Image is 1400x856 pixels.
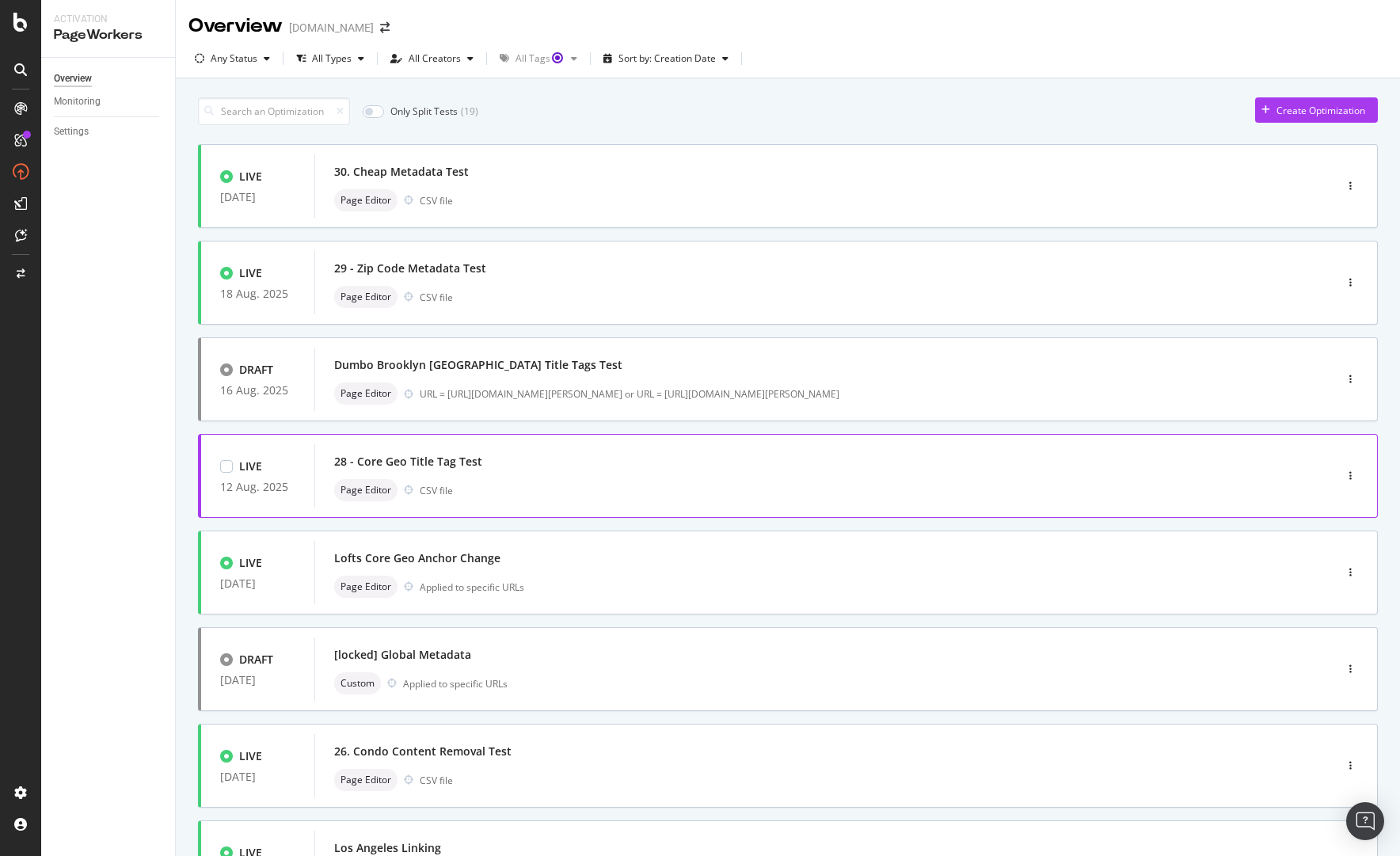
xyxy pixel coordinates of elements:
[198,97,350,125] input: Search an Optimization
[220,287,295,300] div: 18 Aug. 2025
[420,484,453,497] div: CSV file
[290,46,371,71] button: All Types
[54,13,162,26] div: Activation
[334,647,471,663] div: [locked] Global Metadata
[340,389,391,398] span: Page Editor
[334,840,441,856] div: Los Angeles Linking
[340,292,391,302] span: Page Editor
[220,481,295,493] div: 12 Aug. 2025
[220,384,295,397] div: 16 Aug. 2025
[54,124,89,140] div: Settings
[420,387,1267,401] div: URL = [URL][DOMAIN_NAME][PERSON_NAME] or URL = [URL][DOMAIN_NAME][PERSON_NAME]
[54,93,101,110] div: Monitoring
[220,674,295,687] div: [DATE]
[461,105,478,118] div: ( 19 )
[334,769,398,791] div: neutral label
[312,54,352,63] div: All Types
[334,479,398,501] div: neutral label
[340,679,375,688] span: Custom
[340,196,391,205] span: Page Editor
[220,191,295,204] div: [DATE]
[380,22,390,33] div: arrow-right-arrow-left
[384,46,480,71] button: All Creators
[340,485,391,495] span: Page Editor
[334,382,398,405] div: neutral label
[239,748,262,764] div: LIVE
[239,169,262,185] div: LIVE
[54,70,92,87] div: Overview
[54,93,164,110] a: Monitoring
[334,261,486,276] div: 29 - Zip Code Metadata Test
[334,576,398,598] div: neutral label
[420,194,453,207] div: CSV file
[597,46,735,71] button: Sort by: Creation Date
[239,652,273,668] div: DRAFT
[239,265,262,281] div: LIVE
[334,164,469,180] div: 30. Cheap Metadata Test
[334,286,398,308] div: neutral label
[1255,97,1378,123] button: Create Optimization
[334,357,622,373] div: Dumbo Brooklyn [GEOGRAPHIC_DATA] Title Tags Test
[420,580,524,594] div: Applied to specific URLs
[493,46,584,71] button: All TagsTooltip anchor
[239,362,273,378] div: DRAFT
[211,54,257,63] div: Any Status
[390,105,458,118] div: Only Split Tests
[220,770,295,783] div: [DATE]
[403,677,508,691] div: Applied to specific URLs
[340,582,391,592] span: Page Editor
[188,46,276,71] button: Any Status
[420,774,453,787] div: CSV file
[420,291,453,304] div: CSV file
[220,577,295,590] div: [DATE]
[239,555,262,571] div: LIVE
[334,550,500,566] div: Lofts Core Geo Anchor Change
[515,54,565,63] div: All Tags
[409,54,461,63] div: All Creators
[550,51,565,65] div: Tooltip anchor
[239,458,262,474] div: LIVE
[54,26,162,44] div: PageWorkers
[289,20,374,36] div: [DOMAIN_NAME]
[618,54,716,63] div: Sort by: Creation Date
[334,454,482,470] div: 28 - Core Geo Title Tag Test
[54,124,164,140] a: Settings
[54,70,164,87] a: Overview
[188,13,283,40] div: Overview
[340,775,391,785] span: Page Editor
[334,672,381,694] div: neutral label
[1346,802,1384,840] div: Open Intercom Messenger
[1276,104,1365,117] div: Create Optimization
[334,189,398,211] div: neutral label
[334,744,512,759] div: 26. Condo Content Removal Test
